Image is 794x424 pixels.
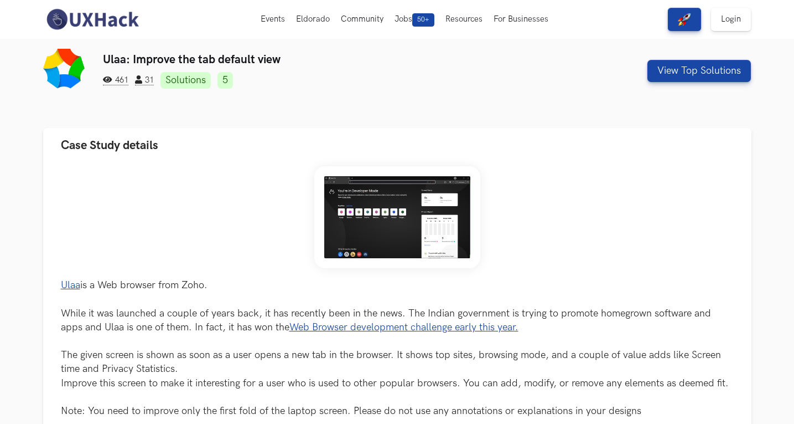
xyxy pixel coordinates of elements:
[314,166,480,269] img: Weekend_Hackathon_85_banner.png
[103,53,572,67] h3: Ulaa: Improve the tab default view
[289,321,518,333] a: Web Browser development challenge early this year.
[678,13,691,26] img: rocket
[647,60,751,82] button: View Top Solutions
[103,75,128,85] span: 461
[412,13,434,27] span: 50+
[61,279,80,291] a: Ulaa
[711,8,751,31] a: Login
[160,72,211,89] a: Solutions
[43,8,142,31] img: UXHack-logo.png
[43,49,85,90] img: Ulaa logo
[61,138,158,153] span: Case Study details
[61,278,734,418] p: is a Web browser from Zoho. While it was launched a couple of years back, it has recently been in...
[217,72,233,89] a: 5
[43,128,751,163] button: Case Study details
[135,75,154,85] span: 31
